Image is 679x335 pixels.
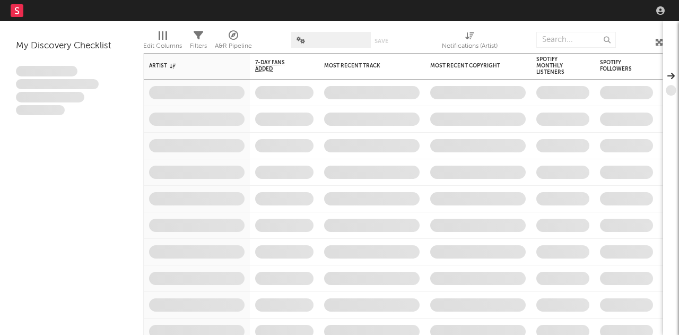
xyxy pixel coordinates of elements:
span: Integer aliquet in purus et [16,79,99,90]
button: Save [375,38,388,44]
div: Edit Columns [143,27,182,57]
span: Lorem ipsum dolor [16,66,77,76]
div: Artist [149,63,229,69]
span: 7-Day Fans Added [255,59,298,72]
div: Notifications (Artist) [442,27,498,57]
div: Filters [190,27,207,57]
span: Praesent ac interdum [16,92,84,102]
span: Aliquam viverra [16,105,65,116]
div: Most Recent Track [324,63,404,69]
div: Spotify Followers [600,59,637,72]
div: Spotify Monthly Listeners [536,56,573,75]
div: Edit Columns [143,40,182,53]
div: Filters [190,40,207,53]
div: Most Recent Copyright [430,63,510,69]
div: A&R Pipeline [215,27,252,57]
div: A&R Pipeline [215,40,252,53]
div: My Discovery Checklist [16,40,127,53]
input: Search... [536,32,616,48]
div: Notifications (Artist) [442,40,498,53]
